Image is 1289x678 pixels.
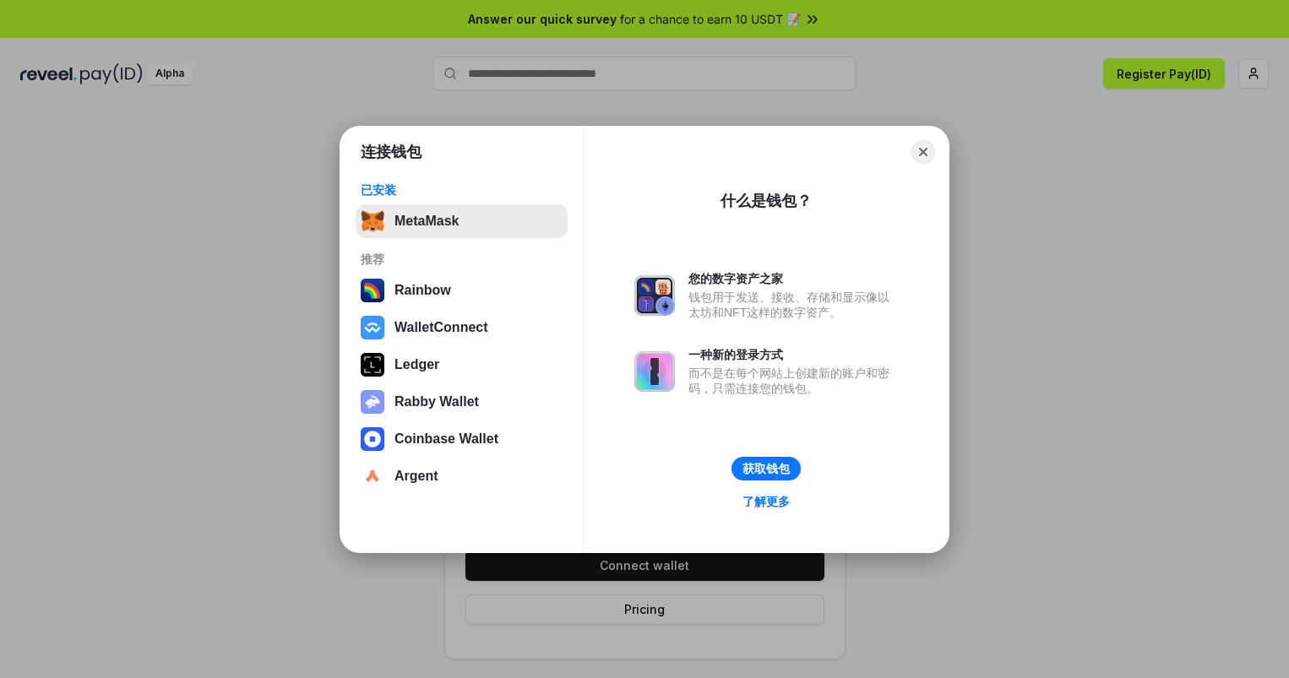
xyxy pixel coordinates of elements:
div: WalletConnect [394,320,488,335]
div: 推荐 [361,252,563,267]
div: 什么是钱包？ [721,191,812,211]
button: Rainbow [356,274,568,307]
img: svg+xml,%3Csvg%20width%3D%2228%22%20height%3D%2228%22%20viewBox%3D%220%200%2028%2028%22%20fill%3D... [361,464,384,488]
img: svg+xml,%3Csvg%20width%3D%22120%22%20height%3D%22120%22%20viewBox%3D%220%200%20120%20120%22%20fil... [361,279,384,302]
button: Coinbase Wallet [356,422,568,456]
div: 钱包用于发送、接收、存储和显示像以太坊和NFT这样的数字资产。 [688,290,898,320]
div: Rainbow [394,283,451,298]
button: MetaMask [356,204,568,238]
div: Coinbase Wallet [394,431,498,447]
div: Argent [394,469,438,484]
img: svg+xml,%3Csvg%20xmlns%3D%22http%3A%2F%2Fwww.w3.org%2F2000%2Fsvg%22%20width%3D%2228%22%20height%3... [361,353,384,377]
div: 获取钱包 [742,461,790,476]
img: svg+xml,%3Csvg%20xmlns%3D%22http%3A%2F%2Fwww.w3.org%2F2000%2Fsvg%22%20fill%3D%22none%22%20viewBox... [634,351,675,392]
div: 而不是在每个网站上创建新的账户和密码，只需连接您的钱包。 [688,366,898,396]
img: svg+xml,%3Csvg%20fill%3D%22none%22%20height%3D%2233%22%20viewBox%3D%220%200%2035%2033%22%20width%... [361,209,384,233]
img: svg+xml,%3Csvg%20width%3D%2228%22%20height%3D%2228%22%20viewBox%3D%220%200%2028%2028%22%20fill%3D... [361,427,384,451]
div: MetaMask [394,214,459,229]
button: Ledger [356,348,568,382]
button: 获取钱包 [732,457,801,480]
h1: 连接钱包 [361,142,422,162]
div: 一种新的登录方式 [688,347,898,362]
button: Close [911,140,935,164]
img: svg+xml,%3Csvg%20xmlns%3D%22http%3A%2F%2Fwww.w3.org%2F2000%2Fsvg%22%20fill%3D%22none%22%20viewBox... [361,390,384,414]
div: 您的数字资产之家 [688,271,898,286]
img: svg+xml,%3Csvg%20xmlns%3D%22http%3A%2F%2Fwww.w3.org%2F2000%2Fsvg%22%20fill%3D%22none%22%20viewBox... [634,275,675,316]
div: 已安装 [361,182,563,198]
button: Rabby Wallet [356,385,568,419]
div: Ledger [394,357,439,372]
div: Rabby Wallet [394,394,479,410]
a: 了解更多 [732,491,800,513]
div: 了解更多 [742,494,790,509]
button: Argent [356,459,568,493]
img: svg+xml,%3Csvg%20width%3D%2228%22%20height%3D%2228%22%20viewBox%3D%220%200%2028%2028%22%20fill%3D... [361,316,384,339]
button: WalletConnect [356,311,568,344]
